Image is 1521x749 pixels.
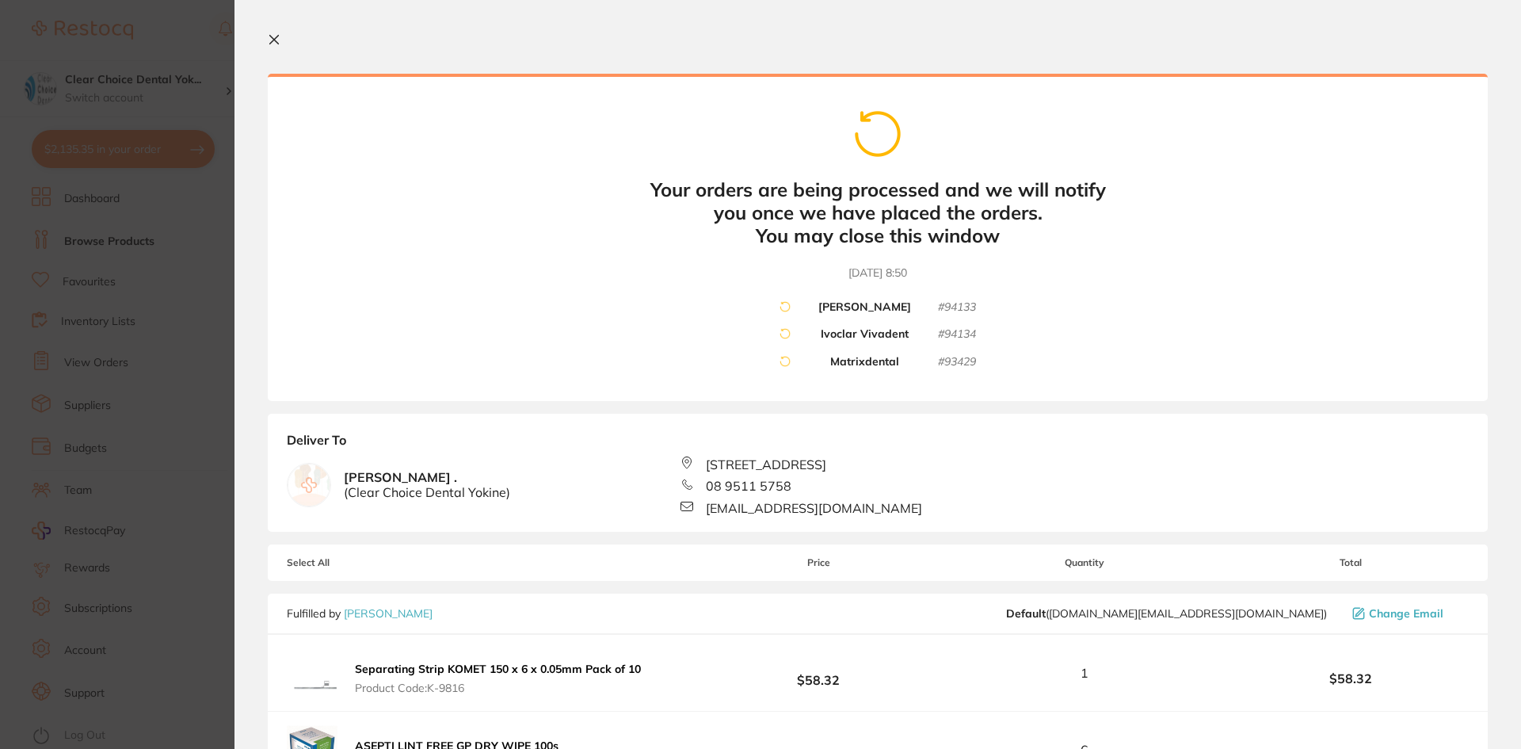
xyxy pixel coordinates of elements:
small: # 94134 [938,327,976,342]
b: [PERSON_NAME] . [344,470,510,499]
img: cart-spinner.png [779,300,791,312]
time: [DATE] 8:50 [848,266,907,281]
span: customer.care@henryschein.com.au [1006,607,1327,620]
img: cGVieTIydA [287,648,337,698]
button: Change Email [1348,606,1469,621]
span: ( Clear Choice Dental Yokine ) [344,485,510,499]
b: Deliver To [287,433,1469,457]
span: Product Code: K-9816 [355,682,641,694]
b: $58.32 [700,659,936,688]
img: cart-spinner.png [850,106,905,162]
small: # 94133 [938,300,976,315]
span: Select All [287,557,445,568]
span: 08 9511 5758 [706,479,791,493]
p: Fulfilled by [287,607,433,620]
button: Separating Strip KOMET 150 x 6 x 0.05mm Pack of 10 Product Code:K-9816 [350,662,646,695]
b: Your orders are being processed and we will notify you once we have placed the orders. You may cl... [640,178,1115,246]
span: Price [700,557,936,568]
span: [STREET_ADDRESS] [706,457,826,472]
b: Matrixdental [830,355,899,369]
span: [EMAIL_ADDRESS][DOMAIN_NAME] [706,501,922,515]
b: Separating Strip KOMET 150 x 6 x 0.05mm Pack of 10 [355,662,641,676]
b: $58.32 [1233,671,1469,686]
b: Ivoclar Vivadent [821,327,909,342]
img: empty.jpg [288,464,330,506]
a: [PERSON_NAME] [344,606,433,621]
span: Change Email [1369,607,1443,620]
span: Quantity [937,557,1233,568]
small: # 93429 [938,355,976,369]
span: Total [1233,557,1469,568]
span: 1 [1081,666,1088,680]
b: [PERSON_NAME] [818,300,911,315]
img: cart-spinner.png [779,355,791,367]
b: Default [1006,606,1046,621]
img: cart-spinner.png [779,328,791,340]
